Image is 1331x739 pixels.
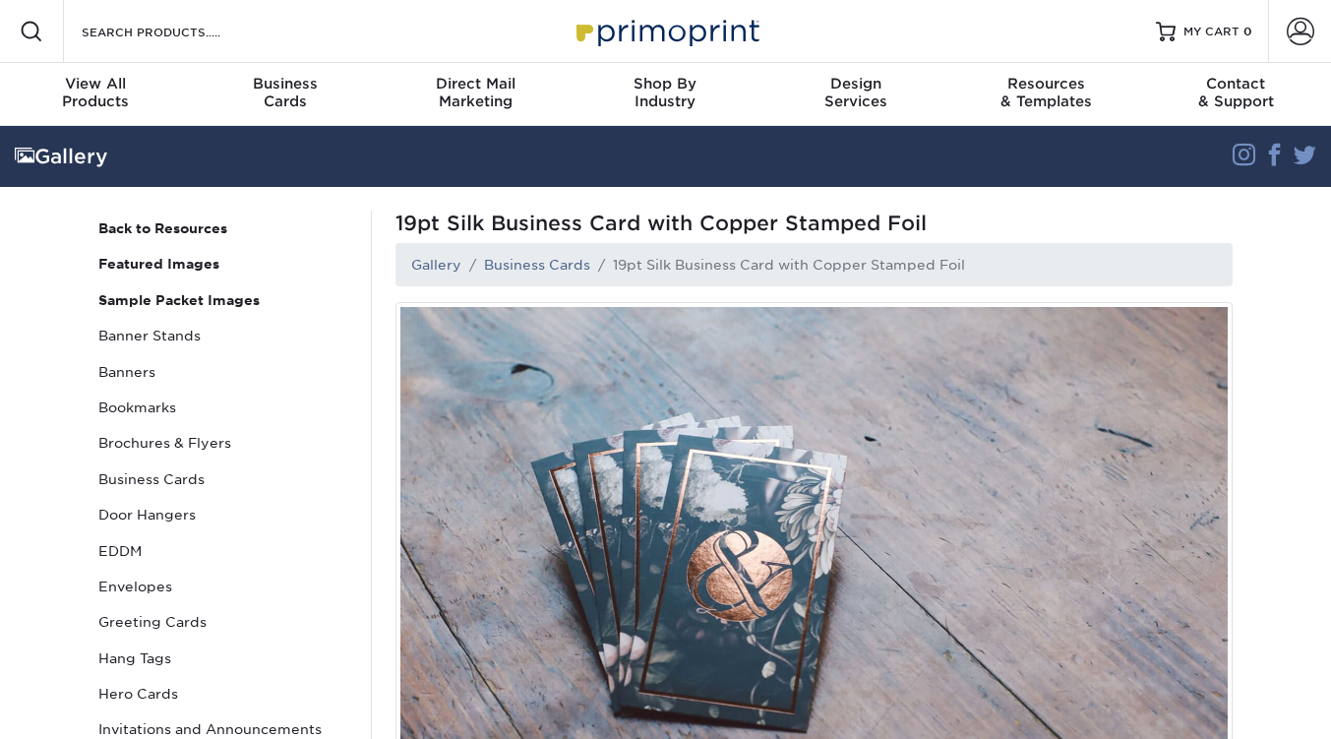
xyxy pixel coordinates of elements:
input: SEARCH PRODUCTS..... [80,20,272,43]
a: Banner Stands [91,318,356,353]
a: Hang Tags [91,641,356,676]
a: Brochures & Flyers [91,425,356,461]
a: Featured Images [91,246,356,281]
span: Resources [950,75,1140,92]
a: Back to Resources [91,211,356,246]
a: Sample Packet Images [91,282,356,318]
a: Direct MailMarketing [381,63,571,126]
a: Bookmarks [91,390,356,425]
span: Contact [1141,75,1331,92]
a: Resources& Templates [950,63,1140,126]
a: Business Cards [484,257,590,273]
a: Contact& Support [1141,63,1331,126]
a: Hero Cards [91,676,356,711]
span: Shop By [571,75,760,92]
strong: Sample Packet Images [98,292,260,308]
span: Business [190,75,380,92]
div: & Support [1141,75,1331,110]
span: 19pt Silk Business Card with Copper Stamped Foil [395,211,1233,235]
div: Services [760,75,950,110]
span: 0 [1243,25,1252,38]
a: Greeting Cards [91,604,356,640]
a: Business Cards [91,462,356,497]
span: MY CART [1183,24,1240,40]
a: Envelopes [91,569,356,604]
strong: Featured Images [98,256,219,272]
div: Industry [571,75,760,110]
div: Marketing [381,75,571,110]
img: Primoprint [568,10,764,52]
a: Banners [91,354,356,390]
div: & Templates [950,75,1140,110]
span: Design [760,75,950,92]
div: Cards [190,75,380,110]
a: EDDM [91,533,356,569]
a: DesignServices [760,63,950,126]
li: 19pt Silk Business Card with Copper Stamped Foil [590,255,965,275]
a: Door Hangers [91,497,356,532]
span: Direct Mail [381,75,571,92]
a: Gallery [411,257,461,273]
a: Shop ByIndustry [571,63,760,126]
a: BusinessCards [190,63,380,126]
